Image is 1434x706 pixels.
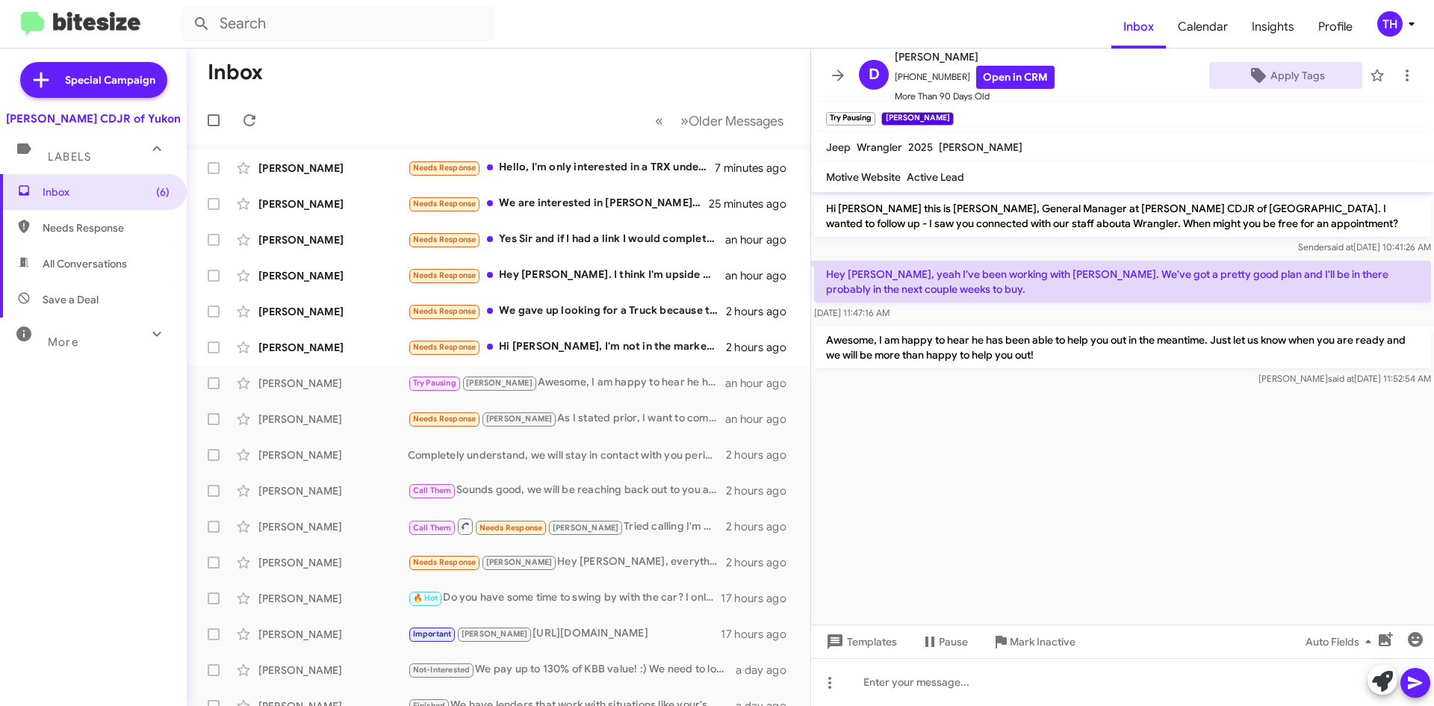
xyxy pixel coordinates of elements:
[43,256,127,271] span: All Conversations
[408,625,721,642] div: [URL][DOMAIN_NAME]
[408,338,726,356] div: Hi [PERSON_NAME], I'm not in the market at current rates. If anything pops at the end of the year...
[895,66,1055,89] span: [PHONE_NUMBER]
[408,482,726,499] div: Sounds good, we will be reaching back out to you around that time!
[413,342,477,352] span: Needs Response
[258,483,408,498] div: [PERSON_NAME]
[258,663,408,678] div: [PERSON_NAME]
[1010,628,1075,655] span: Mark Inactive
[413,235,477,244] span: Needs Response
[258,340,408,355] div: [PERSON_NAME]
[811,628,909,655] button: Templates
[895,89,1055,104] span: More Than 90 Days Old
[1258,373,1431,384] span: [PERSON_NAME] [DATE] 11:52:54 AM
[408,159,715,176] div: Hello, I'm only interested in a TRX under $70K
[48,335,78,349] span: More
[725,232,798,247] div: an hour ago
[156,185,170,199] span: (6)
[462,629,528,639] span: [PERSON_NAME]
[881,112,953,126] small: [PERSON_NAME]
[413,163,477,173] span: Needs Response
[909,628,980,655] button: Pause
[43,292,99,307] span: Save a Deal
[814,307,890,318] span: [DATE] 11:47:16 AM
[655,111,663,130] span: «
[869,63,880,87] span: D
[1294,628,1389,655] button: Auto Fields
[408,661,736,678] div: We pay up to 130% of KBB value! :) We need to look under the hood to get you an exact number - so...
[647,105,792,136] nav: Page navigation example
[408,554,726,571] div: Hey [PERSON_NAME], everything was ok. The guys were nice and all, but we just weren't able to agr...
[1111,5,1166,49] a: Inbox
[408,303,726,320] div: We gave up looking for a Truck because the prices are too high right now and I owe too much on my...
[258,268,408,283] div: [PERSON_NAME]
[980,628,1087,655] button: Mark Inactive
[258,232,408,247] div: [PERSON_NAME]
[908,140,933,154] span: 2025
[976,66,1055,89] a: Open in CRM
[408,517,726,536] div: Tried calling I'm @ work can't really text talking on the phone would be easier
[408,410,725,427] div: As I stated prior, I want to commend [PERSON_NAME] for his professionalism and effort to assist m...
[709,196,798,211] div: 25 minutes ago
[413,199,477,208] span: Needs Response
[939,140,1022,154] span: [PERSON_NAME]
[413,523,452,533] span: Call Them
[725,268,798,283] div: an hour ago
[1327,241,1353,253] span: said at
[181,6,494,42] input: Search
[43,185,170,199] span: Inbox
[408,267,725,284] div: Hey [PERSON_NAME]. I think I'm upside down in my current vehicle. That's why I haven't been looking.
[725,412,798,427] div: an hour ago
[413,557,477,567] span: Needs Response
[413,629,452,639] span: Important
[726,483,798,498] div: 2 hours ago
[408,374,725,391] div: Awesome, I am happy to hear he has been able to help you out in the meantime. Just let us know wh...
[826,112,875,126] small: Try Pausing
[553,523,619,533] span: [PERSON_NAME]
[408,231,725,248] div: Yes Sir and if I had a link I would complete a survey. Highly recommend, thanks
[413,378,456,388] span: Try Pausing
[814,261,1431,303] p: Hey [PERSON_NAME], yeah I've been working with [PERSON_NAME]. We've got a pretty good plan and I'...
[466,378,533,388] span: [PERSON_NAME]
[1306,5,1365,49] a: Profile
[486,557,553,567] span: [PERSON_NAME]
[208,61,263,84] h1: Inbox
[857,140,902,154] span: Wrangler
[814,195,1431,237] p: Hi [PERSON_NAME] this is [PERSON_NAME], General Manager at [PERSON_NAME] CDJR of [GEOGRAPHIC_DATA...
[671,105,792,136] button: Next
[1377,11,1403,37] div: TH
[1209,62,1362,89] button: Apply Tags
[408,448,726,462] div: Completely understand, we will stay in contact with you periodically. If something were to change...
[1166,5,1240,49] a: Calendar
[258,376,408,391] div: [PERSON_NAME]
[721,591,798,606] div: 17 hours ago
[479,523,543,533] span: Needs Response
[413,270,477,280] span: Needs Response
[408,195,709,212] div: We are interested in [PERSON_NAME]'s .
[65,72,155,87] span: Special Campaign
[413,593,438,603] span: 🔥 Hot
[736,663,798,678] div: a day ago
[258,627,408,642] div: [PERSON_NAME]
[680,111,689,130] span: »
[413,414,477,424] span: Needs Response
[1306,628,1377,655] span: Auto Fields
[726,304,798,319] div: 2 hours ago
[1328,373,1354,384] span: said at
[258,412,408,427] div: [PERSON_NAME]
[258,196,408,211] div: [PERSON_NAME]
[725,376,798,391] div: an hour ago
[1270,62,1325,89] span: Apply Tags
[646,105,672,136] button: Previous
[413,306,477,316] span: Needs Response
[939,628,968,655] span: Pause
[721,627,798,642] div: 17 hours ago
[258,591,408,606] div: [PERSON_NAME]
[413,665,471,675] span: Not-Interested
[486,414,553,424] span: [PERSON_NAME]
[826,170,901,184] span: Motive Website
[726,519,798,534] div: 2 hours ago
[43,220,170,235] span: Needs Response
